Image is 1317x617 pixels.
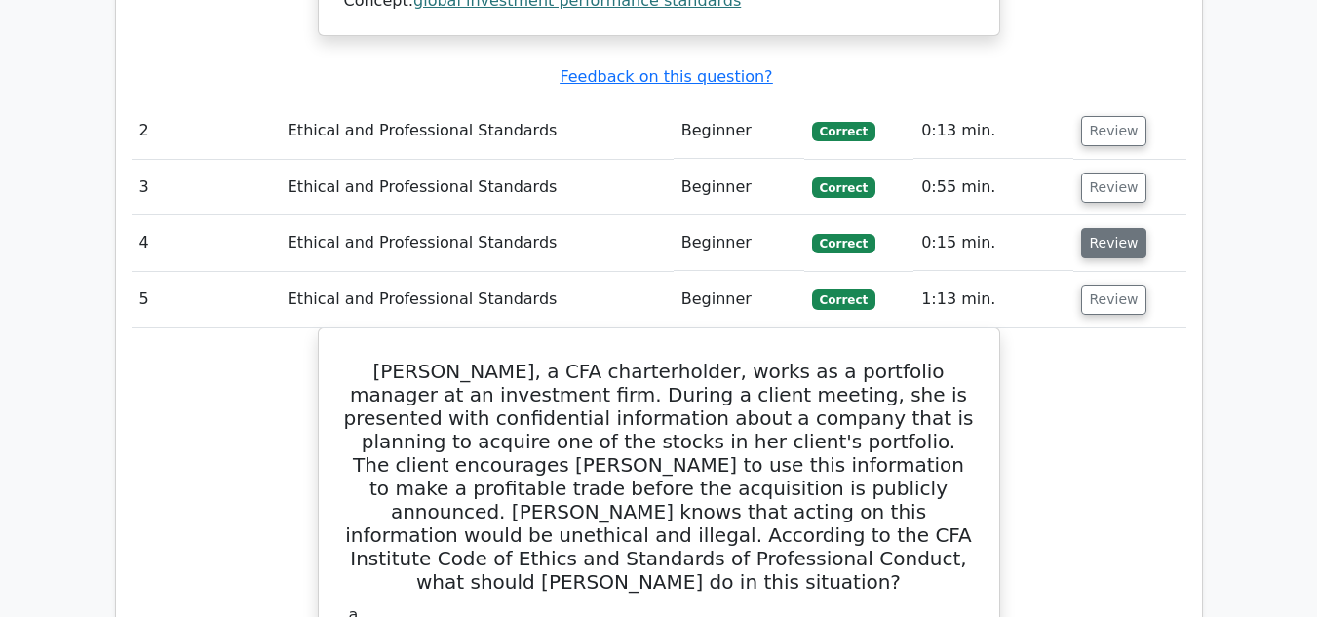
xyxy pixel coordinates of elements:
[132,272,280,328] td: 5
[674,215,804,271] td: Beginner
[132,103,280,159] td: 2
[674,103,804,159] td: Beginner
[280,272,674,328] td: Ethical and Professional Standards
[913,103,1072,159] td: 0:13 min.
[913,160,1072,215] td: 0:55 min.
[1081,116,1147,146] button: Review
[280,160,674,215] td: Ethical and Professional Standards
[913,272,1072,328] td: 1:13 min.
[812,177,875,197] span: Correct
[674,272,804,328] td: Beginner
[342,360,976,594] h5: [PERSON_NAME], a CFA charterholder, works as a portfolio manager at an investment firm. During a ...
[812,122,875,141] span: Correct
[280,215,674,271] td: Ethical and Professional Standards
[674,160,804,215] td: Beginner
[913,215,1072,271] td: 0:15 min.
[812,234,875,253] span: Correct
[812,289,875,309] span: Correct
[132,160,280,215] td: 3
[1081,285,1147,315] button: Review
[132,215,280,271] td: 4
[1081,173,1147,203] button: Review
[1081,228,1147,258] button: Review
[560,67,772,86] a: Feedback on this question?
[280,103,674,159] td: Ethical and Professional Standards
